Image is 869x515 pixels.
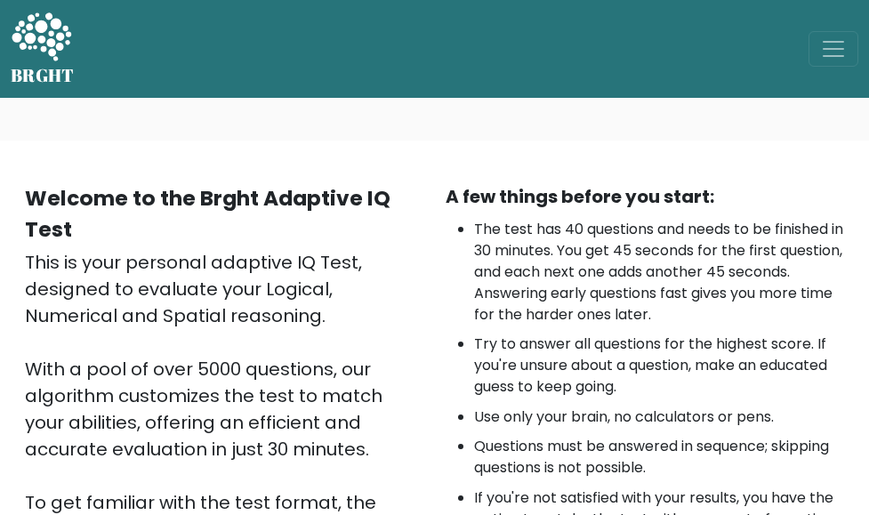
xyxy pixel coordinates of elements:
[809,31,858,67] button: Toggle navigation
[474,406,845,428] li: Use only your brain, no calculators or pens.
[25,184,390,244] b: Welcome to the Brght Adaptive IQ Test
[11,7,75,91] a: BRGHT
[446,183,845,210] div: A few things before you start:
[474,334,845,398] li: Try to answer all questions for the highest score. If you're unsure about a question, make an edu...
[474,436,845,479] li: Questions must be answered in sequence; skipping questions is not possible.
[11,65,75,86] h5: BRGHT
[474,219,845,326] li: The test has 40 questions and needs to be finished in 30 minutes. You get 45 seconds for the firs...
